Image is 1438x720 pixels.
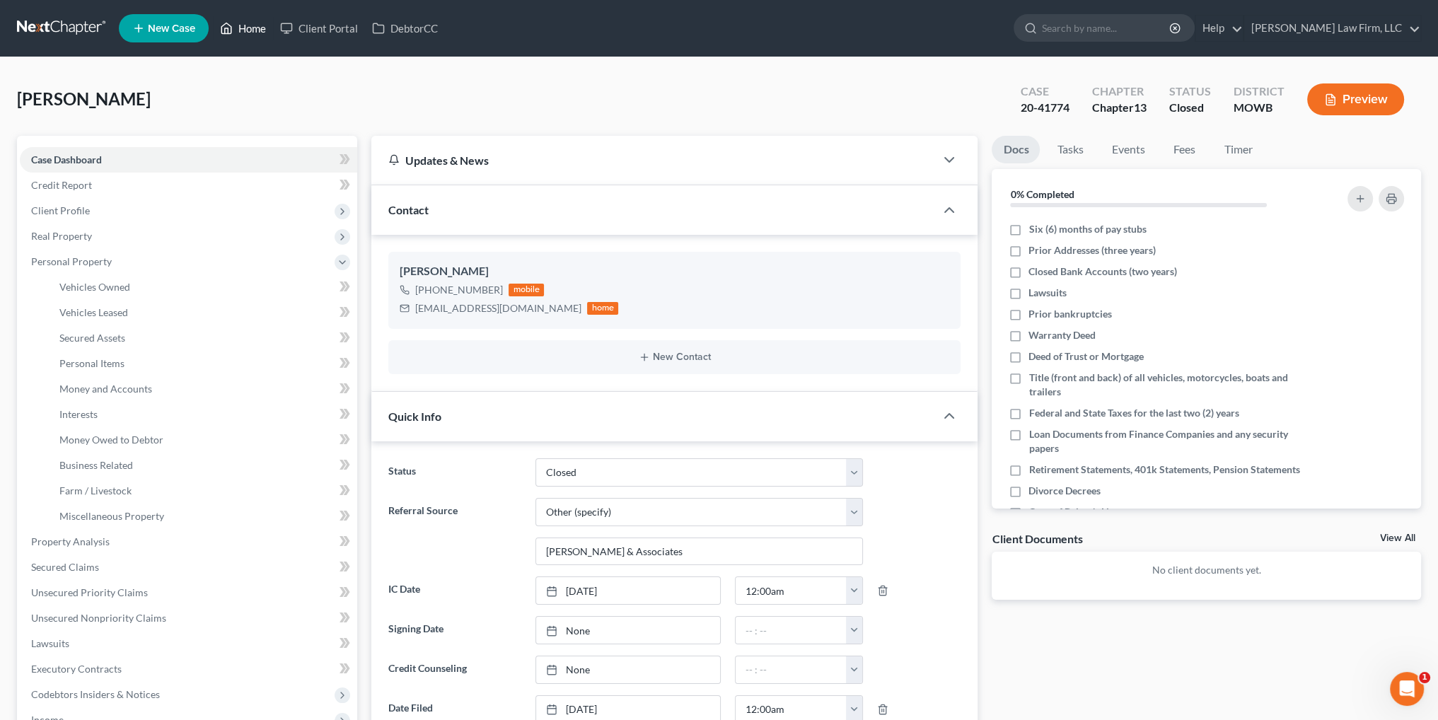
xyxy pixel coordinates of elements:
span: Money Owed to Debtor [59,434,163,446]
span: Business Related [59,459,133,471]
button: Home [221,6,248,33]
span: Copy of Driver's License [1028,505,1134,519]
span: Divorce Decrees [1028,484,1101,498]
span: Quick Info [388,410,441,423]
span: Title (front and back) of all vehicles, motorcycles, boats and trailers [1028,371,1301,399]
div: [US_STATE] AND [US_STATE] USERS - PLEASE READIf you have cases to file [DATE] in [US_STATE] or [U... [11,111,232,308]
label: IC Date [381,576,528,605]
label: Status [381,458,528,487]
div: If you have cases to file [DATE] in [US_STATE] or [US_STATE], could you please login to your PACE... [23,154,221,251]
span: Secured Claims [31,561,99,573]
textarea: Message… [12,434,271,458]
span: Federal and State Taxes for the last two (2) years [1028,406,1239,420]
span: [PERSON_NAME] [17,88,151,109]
span: 1 [1419,672,1430,683]
span: Lawsuits [31,637,69,649]
div: Client Documents [992,531,1082,546]
a: Lawsuits [20,631,357,656]
a: Tasks [1045,136,1094,163]
span: Secured Assets [59,332,125,344]
p: No client documents yet. [1003,563,1410,577]
a: Business Related [48,453,357,478]
span: Unsecured Nonpriority Claims [31,612,166,624]
span: New Case [148,23,195,34]
div: Case [1021,83,1069,100]
a: Interests [48,402,357,427]
a: Farm / Livestock [48,478,357,504]
span: Six (6) months of pay stubs [1028,222,1146,236]
span: Credit Report [31,179,92,191]
h1: [PERSON_NAME] [69,7,161,18]
div: 20-41774 [1021,100,1069,116]
span: Warranty Deed [1028,328,1096,342]
a: Money Owed to Debtor [48,427,357,453]
img: Profile image for Katie [40,8,63,30]
button: New Contact [400,352,949,363]
button: Emoji picker [22,463,33,475]
span: Interests [59,408,98,420]
span: Lawsuits [1028,286,1067,300]
a: None [536,617,720,644]
div: [PERSON_NAME] • [DATE] [23,311,134,320]
a: Vehicles Owned [48,274,357,300]
span: Real Property [31,230,92,242]
div: Chapter [1092,83,1147,100]
a: Events [1100,136,1156,163]
b: MFA [82,197,105,208]
span: Codebtors Insiders & Notices [31,688,160,700]
span: Client Profile [31,204,90,216]
input: Other Referral Source [536,538,863,565]
span: Prior Addresses (three years) [1028,243,1156,257]
div: mobile [509,284,544,296]
iframe: Intercom live chat [1390,672,1424,706]
span: Vehicles Leased [59,306,128,318]
button: Preview [1307,83,1404,115]
input: -- : -- [736,577,847,604]
span: Personal Property [31,255,112,267]
span: Closed Bank Accounts (two years) [1028,265,1177,279]
a: Miscellaneous Property [48,504,357,529]
div: home [587,302,618,315]
label: Signing Date [381,616,528,644]
a: Help [1195,16,1243,41]
input: Search by name... [1042,15,1171,41]
a: Case Dashboard [20,147,357,173]
span: Executory Contracts [31,663,122,675]
a: Executory Contracts [20,656,357,682]
a: [PERSON_NAME] Law Firm, LLC [1244,16,1420,41]
b: [US_STATE] AND [US_STATE] USERS - PLEASE READ [23,120,219,146]
label: Credit Counseling [381,656,528,684]
div: Closed [1169,100,1211,116]
span: Vehicles Owned [59,281,130,293]
button: Send a message… [243,458,265,480]
span: Unsecured Priority Claims [31,586,148,598]
button: go back [9,6,36,33]
a: None [536,656,720,683]
div: Katie says… [11,111,272,339]
span: Loan Documents from Finance Companies and any security papers [1028,427,1301,455]
a: Docs [992,136,1040,163]
span: Personal Items [59,357,124,369]
a: DebtorCC [365,16,445,41]
span: Farm / Livestock [59,484,132,497]
b: enable [41,197,79,208]
button: Gif picker [45,463,56,475]
span: Retirement Statements, 401k Statements, Pension Statements [1028,463,1299,477]
a: Unsecured Priority Claims [20,580,357,605]
div: [EMAIL_ADDRESS][DOMAIN_NAME] [415,301,581,315]
a: Personal Items [48,351,357,376]
span: Miscellaneous Property [59,510,164,522]
input: -- : -- [736,656,847,683]
label: Referral Source [381,498,528,566]
span: Case Dashboard [31,153,102,166]
a: Vehicles Leased [48,300,357,325]
div: Updates & News [388,153,918,168]
span: Money and Accounts [59,383,152,395]
div: [PHONE_NUMBER] [415,283,503,297]
div: Status [1169,83,1211,100]
span: 13 [1134,100,1147,114]
span: Property Analysis [31,535,110,547]
a: Unsecured Nonpriority Claims [20,605,357,631]
div: District [1234,83,1285,100]
span: Deed of Trust or Mortgage [1028,349,1144,364]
